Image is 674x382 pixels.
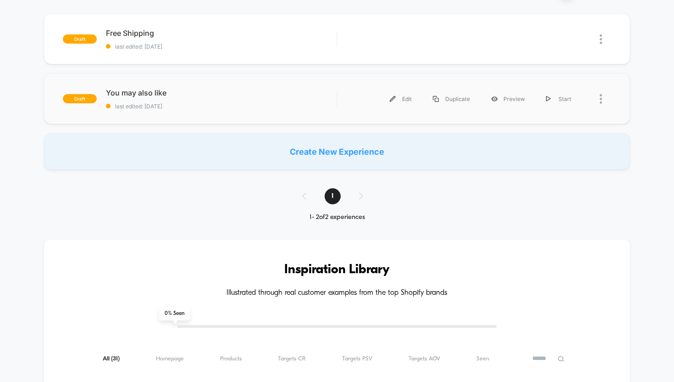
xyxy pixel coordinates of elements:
[63,34,97,44] span: draft
[106,43,337,50] span: last edited: [DATE]
[106,28,337,38] span: Free Shipping
[72,289,603,298] h4: Illustrated through real customer examples from the top Shopify brands
[159,307,190,320] span: 0 % Seen
[72,263,603,277] h3: Inspiration Library
[342,355,372,362] span: Targets PSV
[476,355,489,362] span: Seen
[7,162,339,171] input: Seek
[600,94,602,104] img: close
[422,89,481,109] div: Duplicate
[433,96,439,102] img: menu
[536,89,582,109] div: Start
[111,356,120,362] span: ( 31 )
[379,89,422,109] div: Edit
[161,86,183,108] button: Play, NEW DEMO 2025-VEED.mp4
[239,177,260,187] div: Current time
[546,96,551,102] img: menu
[390,96,396,102] img: menu
[106,103,337,110] span: last edited: [DATE]
[5,174,19,189] button: Play, NEW DEMO 2025-VEED.mp4
[156,355,184,362] span: Homepage
[63,94,97,103] span: draft
[409,355,440,362] span: Targets AOV
[325,188,341,204] span: 1
[600,34,602,44] img: close
[44,133,630,170] div: Create New Experience
[220,355,242,362] span: Products
[293,213,381,221] div: 1 - 2 of 2 experiences
[103,355,120,362] span: All
[481,89,536,109] div: Preview
[278,178,305,186] input: Volume
[106,88,337,97] span: You may also like
[278,355,306,362] span: Targets CR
